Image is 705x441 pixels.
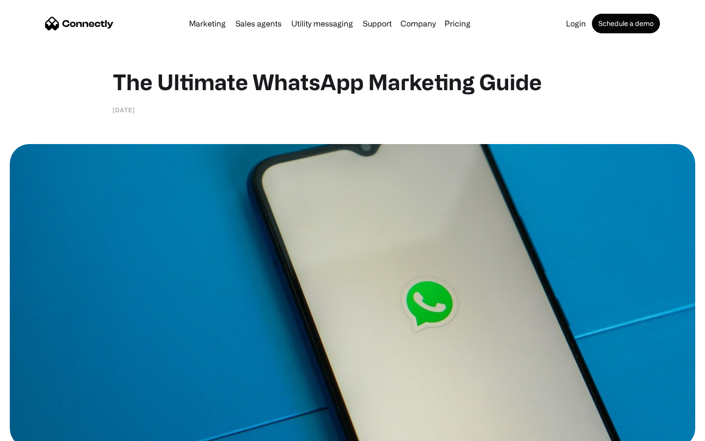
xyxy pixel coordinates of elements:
[359,20,396,27] a: Support
[232,20,285,27] a: Sales agents
[113,69,592,95] h1: The Ultimate WhatsApp Marketing Guide
[441,20,474,27] a: Pricing
[400,17,436,30] div: Company
[592,14,660,33] a: Schedule a demo
[113,105,135,115] div: [DATE]
[20,424,59,438] ul: Language list
[287,20,357,27] a: Utility messaging
[562,20,590,27] a: Login
[185,20,230,27] a: Marketing
[10,424,59,438] aside: Language selected: English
